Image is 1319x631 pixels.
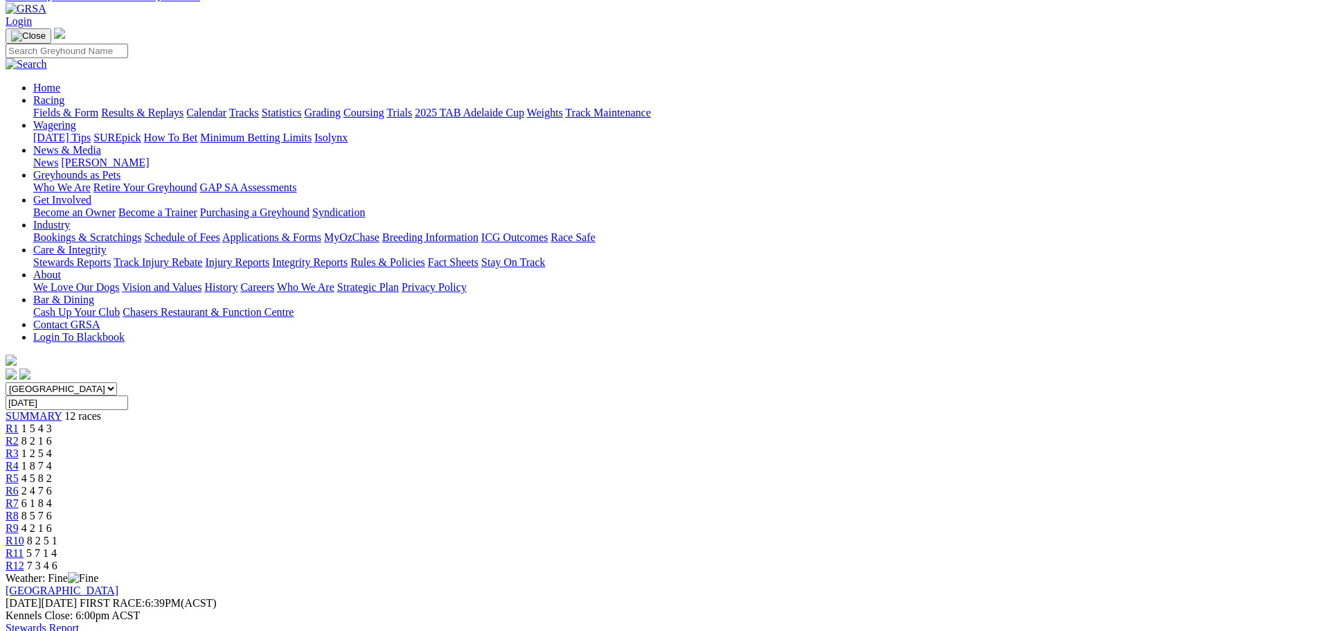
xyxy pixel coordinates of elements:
[33,157,58,168] a: News
[68,572,98,585] img: Fine
[222,231,321,243] a: Applications & Forms
[33,231,141,243] a: Bookings & Scratchings
[101,107,183,118] a: Results & Replays
[337,281,399,293] a: Strategic Plan
[33,231,1313,244] div: Industry
[350,256,425,268] a: Rules & Policies
[6,535,24,546] span: R10
[6,58,47,71] img: Search
[33,181,91,193] a: Who We Are
[21,497,52,509] span: 6 1 8 4
[27,535,57,546] span: 8 2 5 1
[6,460,19,472] span: R4
[93,132,141,143] a: SUREpick
[6,485,19,497] a: R6
[314,132,348,143] a: Isolynx
[240,281,274,293] a: Careers
[33,132,1313,144] div: Wagering
[33,219,70,231] a: Industry
[80,597,145,609] span: FIRST RACE:
[6,585,118,596] a: [GEOGRAPHIC_DATA]
[6,522,19,534] a: R9
[6,597,77,609] span: [DATE]
[54,28,65,39] img: logo-grsa-white.png
[277,281,334,293] a: Who We Are
[566,107,651,118] a: Track Maintenance
[262,107,302,118] a: Statistics
[33,306,1313,319] div: Bar & Dining
[33,206,1313,219] div: Get Involved
[80,597,217,609] span: 6:39PM(ACST)
[21,447,52,459] span: 1 2 5 4
[19,368,30,380] img: twitter.svg
[33,269,61,281] a: About
[33,206,116,218] a: Become an Owner
[527,107,563,118] a: Weights
[204,281,237,293] a: History
[33,294,94,305] a: Bar & Dining
[6,597,42,609] span: [DATE]
[33,82,60,94] a: Home
[33,144,101,156] a: News & Media
[402,281,467,293] a: Privacy Policy
[6,547,24,559] a: R11
[64,410,101,422] span: 12 races
[550,231,595,243] a: Race Safe
[27,560,57,571] span: 7 3 4 6
[33,169,120,181] a: Greyhounds as Pets
[123,306,294,318] a: Chasers Restaurant & Function Centre
[21,522,52,534] span: 4 2 1 6
[6,410,62,422] a: SUMMARY
[200,206,309,218] a: Purchasing a Greyhound
[33,319,100,330] a: Contact GRSA
[93,181,197,193] a: Retire Your Greyhound
[6,572,98,584] span: Weather: Fine
[229,107,259,118] a: Tracks
[6,472,19,484] a: R5
[6,560,24,571] a: R12
[33,119,76,131] a: Wagering
[26,547,57,559] span: 5 7 1 4
[6,396,128,410] input: Select date
[6,435,19,447] a: R2
[6,15,32,27] a: Login
[200,181,297,193] a: GAP SA Assessments
[21,435,52,447] span: 8 2 1 6
[382,231,478,243] a: Breeding Information
[6,355,17,366] img: logo-grsa-white.png
[6,423,19,434] a: R1
[186,107,226,118] a: Calendar
[33,306,120,318] a: Cash Up Your Club
[144,132,198,143] a: How To Bet
[205,256,269,268] a: Injury Reports
[6,497,19,509] a: R7
[33,107,98,118] a: Fields & Form
[272,256,348,268] a: Integrity Reports
[6,368,17,380] img: facebook.svg
[33,281,119,293] a: We Love Our Dogs
[6,28,51,44] button: Toggle navigation
[33,132,91,143] a: [DATE] Tips
[386,107,412,118] a: Trials
[118,206,197,218] a: Become a Trainer
[33,256,111,268] a: Stewards Reports
[33,157,1313,169] div: News & Media
[312,206,365,218] a: Syndication
[6,510,19,522] a: R8
[61,157,149,168] a: [PERSON_NAME]
[200,132,312,143] a: Minimum Betting Limits
[33,107,1313,119] div: Racing
[33,244,107,256] a: Care & Integrity
[33,181,1313,194] div: Greyhounds as Pets
[6,447,19,459] a: R3
[21,472,52,484] span: 4 5 8 2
